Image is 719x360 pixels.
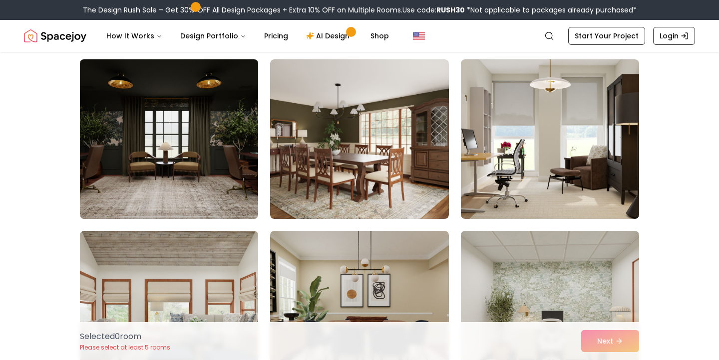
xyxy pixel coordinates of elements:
img: Room room-37 [75,55,263,223]
a: Spacejoy [24,26,86,46]
span: *Not applicable to packages already purchased* [465,5,637,15]
img: United States [413,30,425,42]
a: Pricing [256,26,296,46]
img: Room room-39 [461,59,639,219]
button: How It Works [98,26,170,46]
a: Login [653,27,695,45]
img: Spacejoy Logo [24,26,86,46]
p: Please select at least 5 rooms [80,344,170,352]
button: Design Portfolio [172,26,254,46]
div: The Design Rush Sale – Get 30% OFF All Design Packages + Extra 10% OFF on Multiple Rooms. [83,5,637,15]
nav: Main [98,26,397,46]
img: Room room-38 [270,59,448,219]
a: AI Design [298,26,360,46]
a: Start Your Project [568,27,645,45]
a: Shop [362,26,397,46]
b: RUSH30 [436,5,465,15]
nav: Global [24,20,695,52]
span: Use code: [402,5,465,15]
p: Selected 0 room [80,331,170,343]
